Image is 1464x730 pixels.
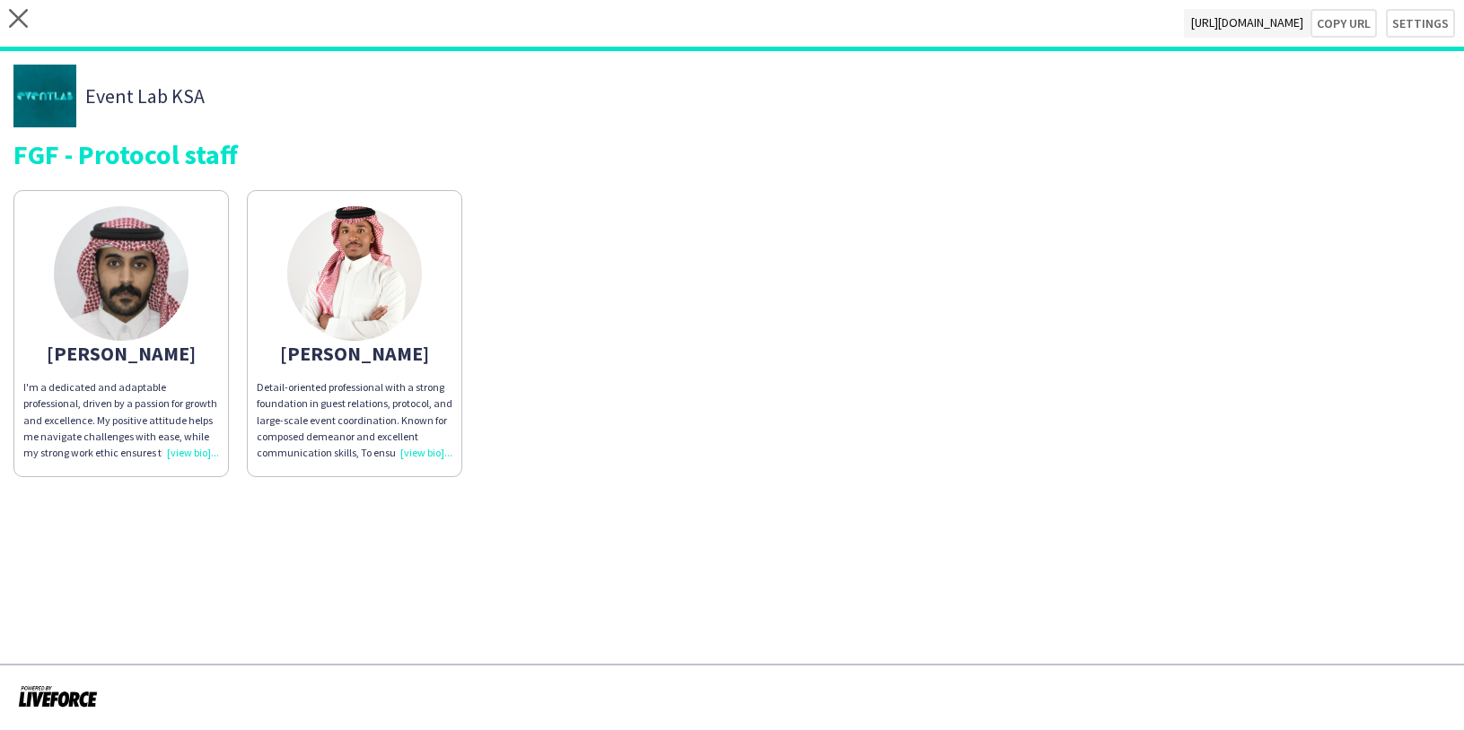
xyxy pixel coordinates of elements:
[85,88,205,104] span: Event Lab KSA
[13,65,76,127] img: thumb-03a55b64-025d-4983-9566-26cad70e94f7.jpg
[1184,9,1311,38] span: [URL][DOMAIN_NAME]
[257,345,452,361] div: [PERSON_NAME]
[23,345,219,361] div: [PERSON_NAME]
[257,380,452,475] span: Detail-oriented professional with a strong foundation in guest relations, protocol, and large-sca...
[13,141,1451,168] div: FGF - Protocol staff
[1386,9,1455,38] button: Settings
[54,206,188,341] img: thumb-68d3ac30eed3b.jpg
[23,380,217,573] span: I'm a dedicated and adaptable professional, driven by a passion for growth and excellence. My pos...
[287,206,422,341] img: thumb-aad10b13-a955-4f32-814a-791e5b0e0f4c.jpg
[1311,9,1377,38] button: Copy url
[18,683,98,708] img: Powered by Liveforce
